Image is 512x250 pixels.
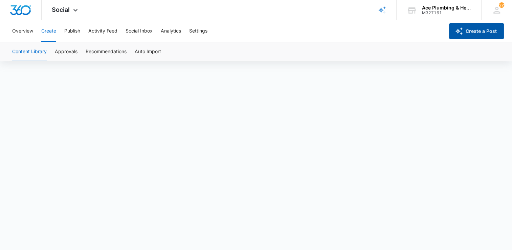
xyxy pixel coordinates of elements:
button: Content Library [12,42,47,61]
button: Publish [64,20,80,42]
button: Approvals [55,42,77,61]
button: Create a Post [449,23,504,39]
div: notifications count [499,2,504,8]
span: 22 [499,2,504,8]
div: account id [422,11,471,15]
div: account name [422,5,471,11]
button: Create [41,20,56,42]
button: Recommendations [86,42,127,61]
button: Settings [189,20,207,42]
button: Social Inbox [126,20,153,42]
button: Activity Feed [88,20,117,42]
button: Analytics [161,20,181,42]
button: Auto Import [135,42,161,61]
button: Overview [12,20,33,42]
span: Social [52,6,70,13]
